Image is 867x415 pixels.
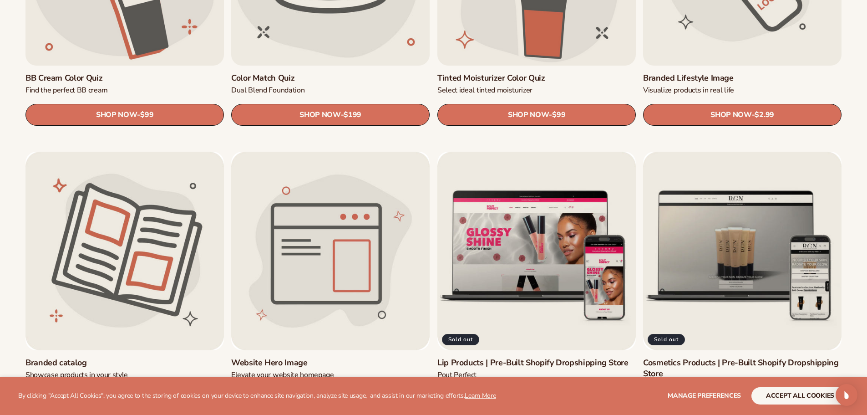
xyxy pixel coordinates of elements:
a: Branded Lifestyle Image [643,73,842,83]
a: SHOP NOW- $2.99 [643,104,842,126]
a: Cosmetics Products | Pre-Built Shopify Dropshipping Store [643,358,842,379]
p: By clicking "Accept All Cookies", you agree to the storing of cookies on your device to enhance s... [18,392,496,400]
span: SHOP NOW [299,111,340,119]
a: Learn More [465,391,496,400]
div: Open Intercom Messenger [836,384,857,406]
span: $2.99 [755,111,774,120]
a: SHOP NOW- $199 [231,104,430,126]
a: SHOP NOW- $99 [437,104,636,126]
a: Website Hero Image [231,358,430,368]
a: Lip Products | Pre-Built Shopify Dropshipping Store [437,358,636,368]
span: $99 [140,111,153,120]
button: accept all cookies [751,387,849,405]
span: $199 [344,111,362,120]
a: Tinted Moisturizer Color Quiz [437,73,636,83]
a: SHOP NOW- $99 [25,104,224,126]
span: SHOP NOW [96,111,137,119]
a: BB Cream Color Quiz [25,73,224,83]
a: Branded catalog [25,358,224,368]
span: SHOP NOW [710,111,751,119]
span: Manage preferences [668,391,741,400]
button: Manage preferences [668,387,741,405]
span: SHOP NOW [508,111,549,119]
a: Color Match Quiz [231,73,430,83]
span: $99 [552,111,565,120]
